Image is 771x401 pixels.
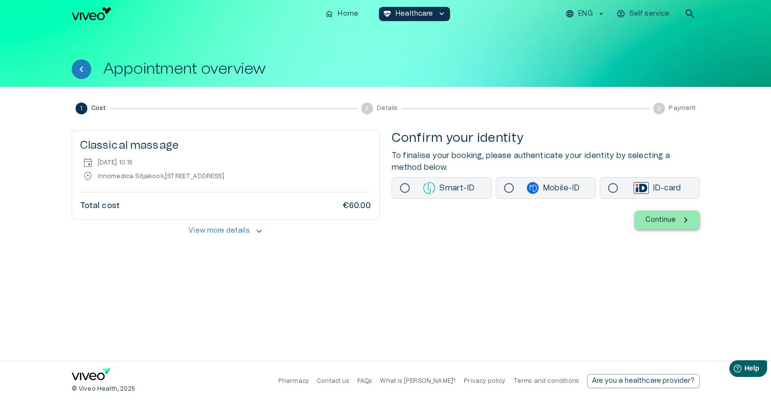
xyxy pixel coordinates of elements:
span: keyboard_arrow_down [437,9,446,18]
button: View more detailskeyboard_arrow_up [72,222,380,241]
a: Privacy policy [464,378,505,384]
p: To finalise your booking, please authenticate your identity by selecting a method below. [392,150,700,173]
text: 1 [80,106,82,111]
p: ENG [578,9,592,19]
span: Details [377,104,398,112]
span: keyboard_arrow_up [254,226,265,237]
button: Back [72,59,91,79]
a: Navigate to home page [72,368,111,384]
button: open search modal [680,4,699,24]
a: Navigate to homepage [72,7,318,20]
iframe: Help widget launcher [694,356,771,384]
p: Mobile-ID [519,182,587,194]
a: Pharmacy [278,378,309,384]
p: [DATE] 10:15 [98,159,133,167]
text: 3 [657,106,661,111]
p: Home [338,9,358,19]
button: ENG [564,7,607,21]
h4: Confirm your identity [392,130,700,146]
button: Continue [635,211,699,229]
span: ecg_heart [383,9,392,18]
div: Are you a healthcare provider? [587,374,700,388]
a: FAQs [357,378,372,384]
p: Contact us [317,377,349,385]
p: Innomedica Sõjakooli , [STREET_ADDRESS] [98,172,224,181]
span: location_on [82,170,94,182]
p: Continue [645,215,676,225]
img: Viveo logo [72,7,111,20]
span: search [684,8,695,20]
span: Payment [669,104,695,112]
a: Terms and conditions [513,378,579,384]
span: home [325,9,334,18]
h6: Total cost [80,200,120,211]
p: What is [PERSON_NAME]? [380,377,456,385]
span: Cost [91,104,106,112]
img: mobile-id login [527,182,539,194]
img: smart-id login [423,182,435,194]
p: View more details [188,226,250,236]
a: Send email to partnership request to viveo [587,374,700,388]
span: event [82,157,94,168]
p: Healthcare [396,9,433,19]
p: Self service [629,9,670,19]
img: id-card login [634,182,649,194]
p: Smart-ID [415,182,483,194]
text: 2 [366,106,369,111]
p: © Viveo Health, 2025 [72,385,135,393]
p: ID-card [623,182,691,194]
button: homeHome [321,7,363,21]
button: ecg_heartHealthcarekeyboard_arrow_down [379,7,450,21]
p: Are you a healthcare provider? [592,376,695,386]
h1: Appointment overview [103,60,266,78]
button: Self service [615,7,672,21]
h6: €60.00 [343,200,372,211]
h5: Classical massage [80,138,372,153]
